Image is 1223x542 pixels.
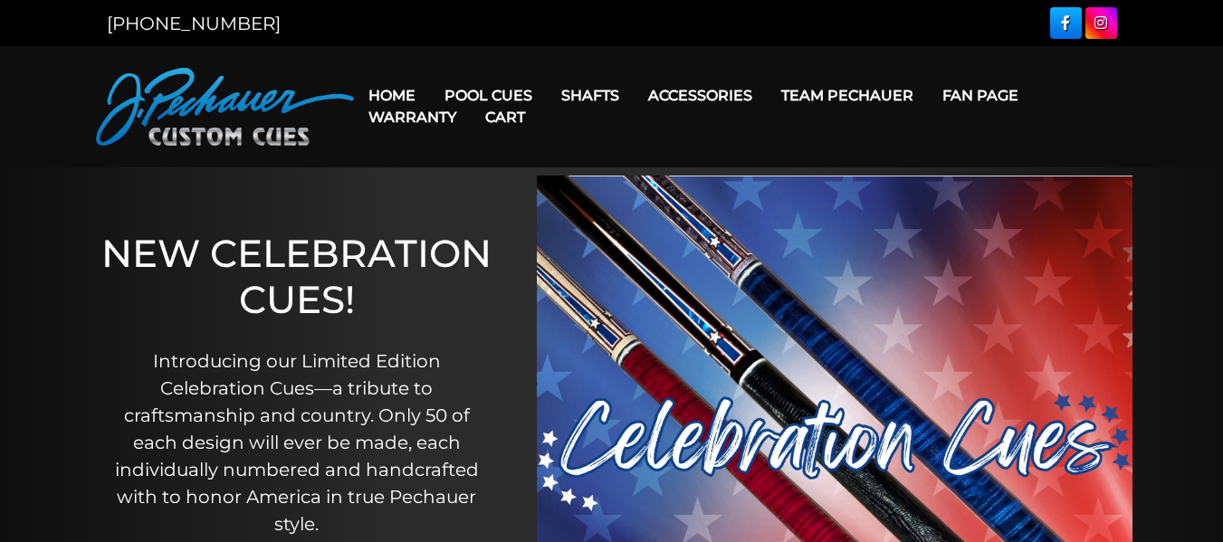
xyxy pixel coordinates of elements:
[100,347,492,537] p: Introducing our Limited Edition Celebration Cues—a tribute to craftsmanship and country. Only 50 ...
[354,94,471,140] a: Warranty
[430,72,547,119] a: Pool Cues
[100,231,492,322] h1: NEW CELEBRATION CUES!
[547,72,634,119] a: Shafts
[767,72,928,119] a: Team Pechauer
[354,72,430,119] a: Home
[96,68,354,146] img: Pechauer Custom Cues
[634,72,767,119] a: Accessories
[107,13,281,34] a: [PHONE_NUMBER]
[471,94,540,140] a: Cart
[928,72,1033,119] a: Fan Page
